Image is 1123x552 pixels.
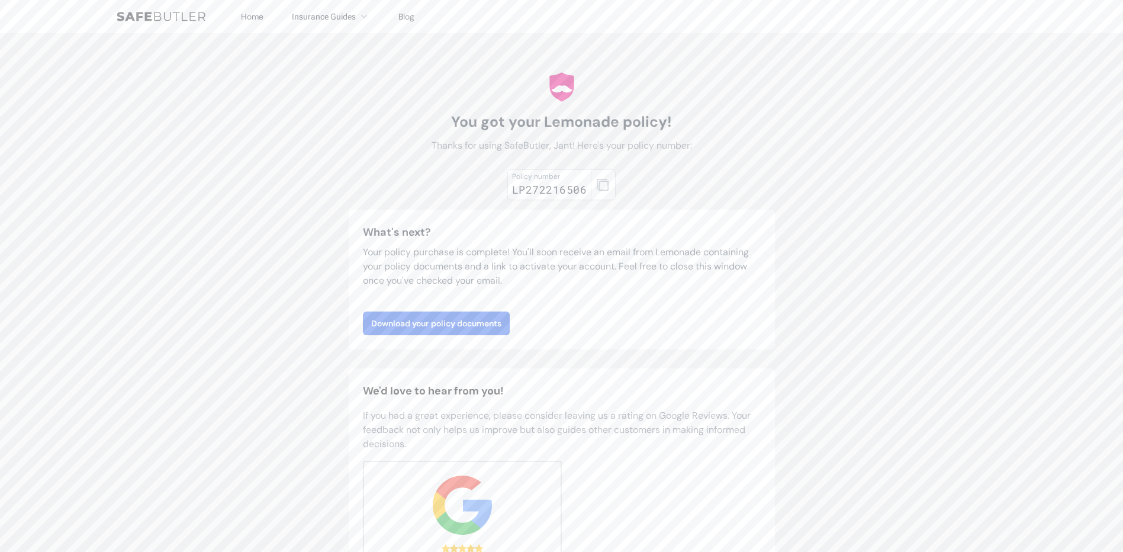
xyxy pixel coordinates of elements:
[363,409,761,451] p: If you had a great experience, please consider leaving us a rating on Google Reviews. Your feedba...
[292,9,370,24] button: Insurance Guides
[363,224,761,240] h3: What's next?
[363,383,761,399] h2: We'd love to hear from you!
[363,312,510,335] a: Download your policy documents
[241,11,263,22] a: Home
[429,136,694,155] p: Thanks for using SafeButler, Jant! Here's your policy number:
[429,113,694,131] h1: You got your Lemonade policy!
[398,11,414,22] a: Blog
[512,181,587,198] div: LP272216506
[512,172,587,181] div: Policy number
[363,245,761,288] p: Your policy purchase is complete! You'll soon receive an email from Lemonade containing your poli...
[117,12,205,21] img: SafeButler Text Logo
[433,476,492,535] img: google.svg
